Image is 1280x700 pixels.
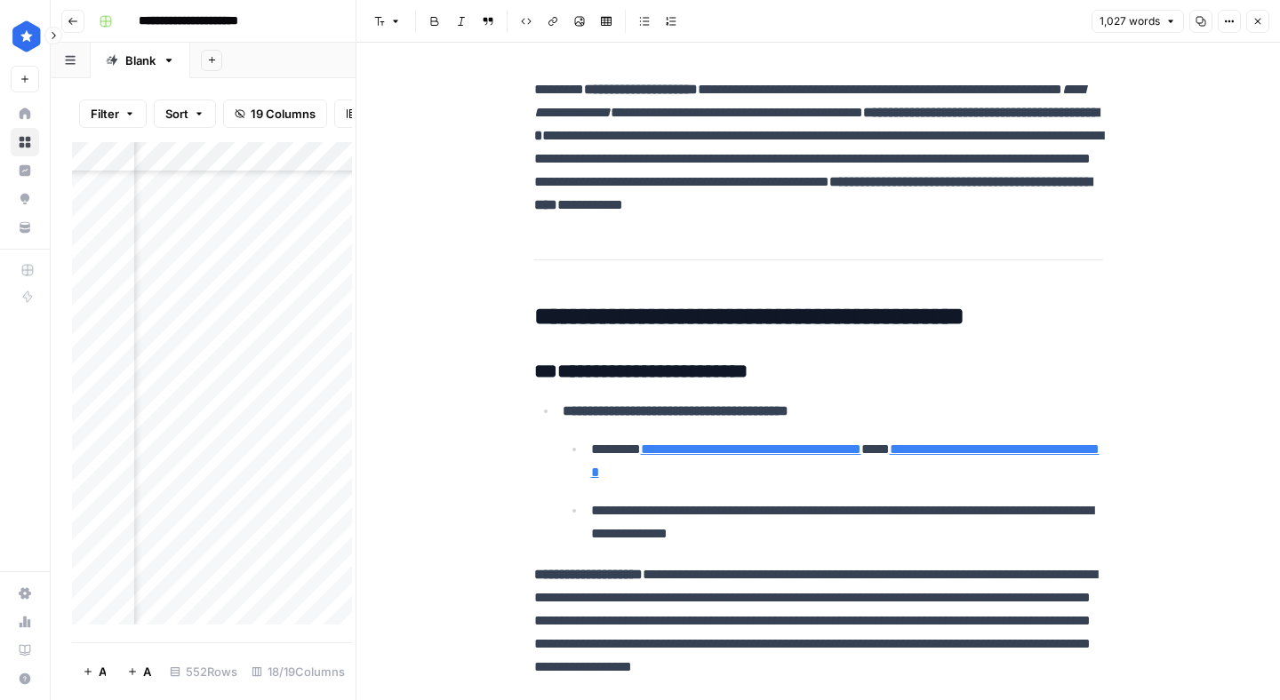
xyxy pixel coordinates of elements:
a: Insights [11,156,39,185]
span: 1,027 words [1100,13,1160,29]
div: Blank [125,52,156,69]
span: Sort [165,105,188,123]
img: ConsumerAffairs Logo [11,20,43,52]
a: Settings [11,579,39,608]
button: Add 10 Rows [116,657,163,686]
button: Workspace: ConsumerAffairs [11,14,39,59]
button: 19 Columns [223,99,327,128]
span: Add Row [99,663,106,680]
button: 1,027 words [1092,10,1184,33]
a: Browse [11,128,39,156]
button: Sort [154,99,216,128]
div: 552 Rows [163,657,244,686]
span: Add 10 Rows [143,663,152,680]
button: Filter [79,99,147,128]
span: 19 Columns [251,105,316,123]
a: Opportunities [11,185,39,213]
div: 18/19 Columns [244,657,352,686]
button: Add Row [72,657,116,686]
span: Filter [91,105,119,123]
a: Your Data [11,213,39,242]
a: Home [11,99,39,128]
a: Blank [91,43,190,78]
a: Learning Hub [11,636,39,664]
button: Help + Support [11,664,39,693]
a: Usage [11,608,39,636]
